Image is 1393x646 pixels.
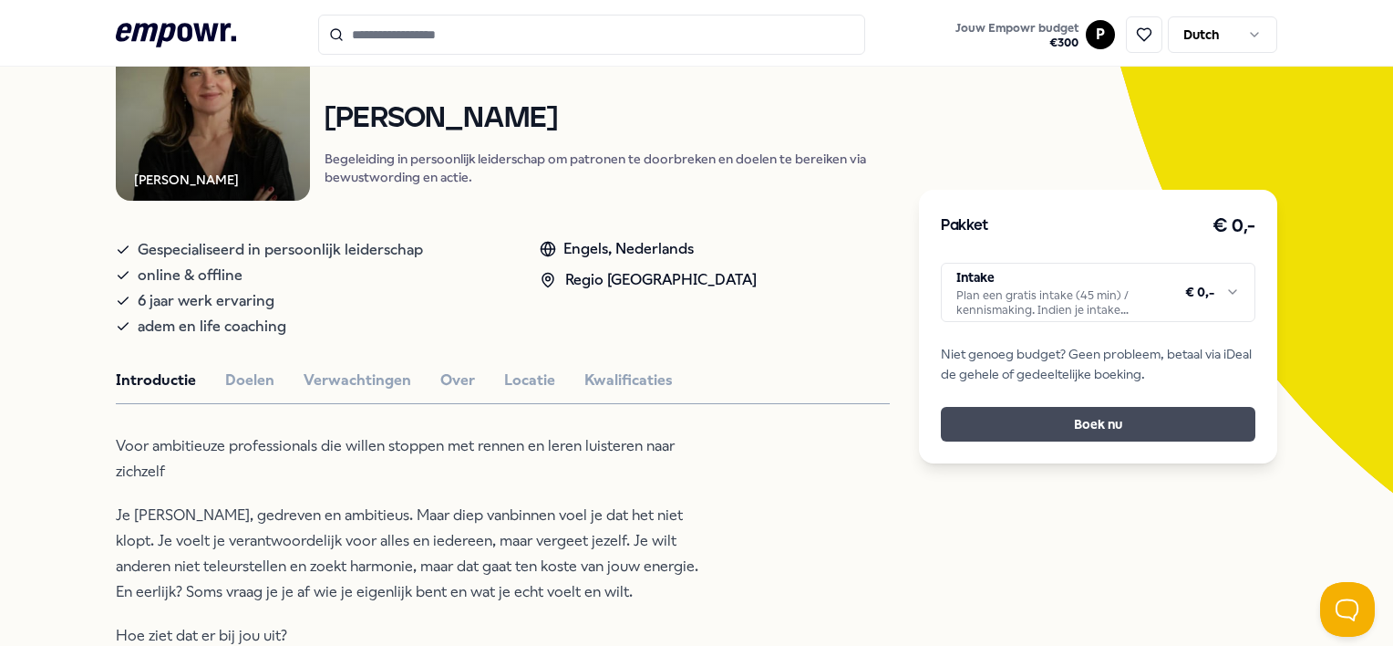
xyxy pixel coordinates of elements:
[540,268,757,292] div: Regio [GEOGRAPHIC_DATA]
[540,237,757,261] div: Engels, Nederlands
[955,36,1078,50] span: € 300
[1086,20,1115,49] button: P
[1212,212,1255,241] h3: € 0,-
[116,433,708,484] p: Voor ambitieuze professionals die willen stoppen met rennen en leren luisteren naar zichzelf
[318,15,865,55] input: Search for products, categories or subcategories
[325,103,890,135] h1: [PERSON_NAME]
[941,344,1254,385] span: Niet genoeg budget? Geen probleem, betaal via iDeal de gehele of gedeeltelijke boeking.
[225,369,274,392] button: Doelen
[116,7,310,202] img: Product Image
[134,170,239,190] div: [PERSON_NAME]
[941,407,1254,442] button: Boek nu
[952,17,1082,54] button: Jouw Empowr budget€300
[138,288,274,314] span: 6 jaar werk ervaring
[325,150,890,186] p: Begeleiding in persoonlijk leiderschap om patronen te doorbreken en doelen te bereiken via bewust...
[304,369,411,392] button: Verwachtingen
[504,369,555,392] button: Locatie
[116,503,708,605] p: Je [PERSON_NAME], gedreven en ambitieus. Maar diep vanbinnen voel je dat het niet klopt. Je voelt...
[955,21,1078,36] span: Jouw Empowr budget
[138,314,286,339] span: adem en life coaching
[116,369,196,392] button: Introductie
[1320,582,1375,637] iframe: Help Scout Beacon - Open
[948,16,1086,54] a: Jouw Empowr budget€300
[138,237,423,263] span: Gespecialiseerd in persoonlijk leiderschap
[584,369,673,392] button: Kwalificaties
[138,263,242,288] span: online & offline
[440,369,475,392] button: Over
[941,214,988,238] h3: Pakket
